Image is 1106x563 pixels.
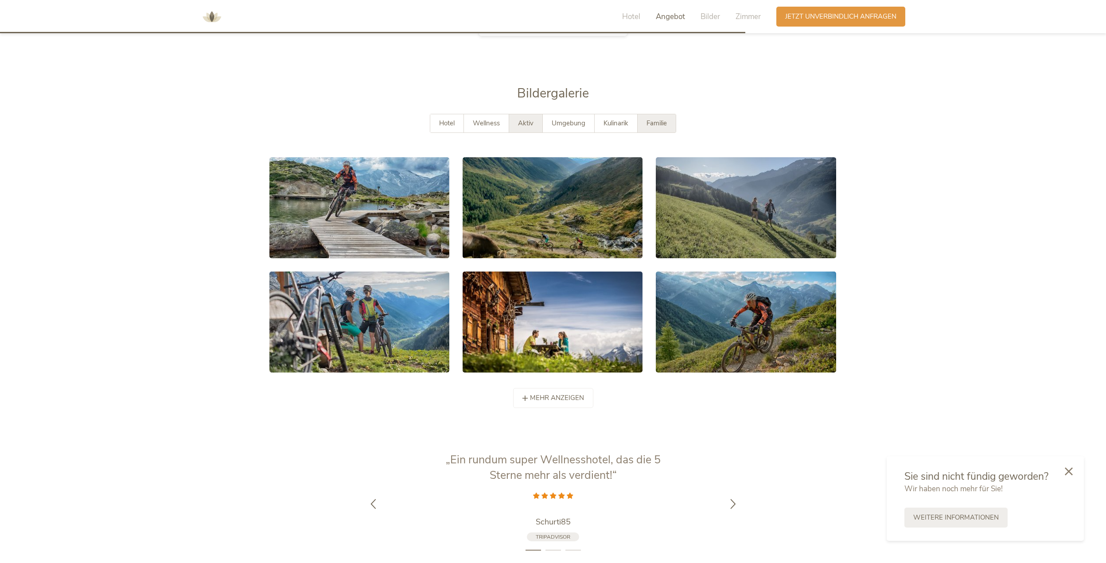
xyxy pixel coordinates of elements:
span: Jetzt unverbindlich anfragen [785,12,896,21]
span: Hotel [439,119,455,128]
span: „Ein rundum super Wellnesshotel, das die 5 Sterne mehr als verdient!“ [446,452,661,483]
span: Angebot [656,12,685,22]
span: Bilder [701,12,720,22]
a: Schurti85 [442,516,664,528]
span: Sie sind nicht fündig geworden? [904,470,1048,483]
span: Bildergalerie [517,85,589,102]
span: Hotel [622,12,640,22]
span: Wellness [473,119,500,128]
a: AMONTI & LUNARIS Wellnessresort [199,13,225,19]
a: Weitere Informationen [904,508,1008,528]
span: Umgebung [552,119,585,128]
span: Wir haben noch mehr für Sie! [904,484,1003,494]
span: mehr anzeigen [530,393,584,403]
a: TripAdvisor [527,532,579,542]
span: Kulinarik [604,119,628,128]
img: AMONTI & LUNARIS Wellnessresort [199,4,225,30]
span: Schurti85 [536,516,571,527]
span: TripAdvisor [536,533,570,540]
span: Familie [646,119,667,128]
span: Zimmer [736,12,761,22]
span: Aktiv [518,119,534,128]
span: Weitere Informationen [913,513,999,522]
